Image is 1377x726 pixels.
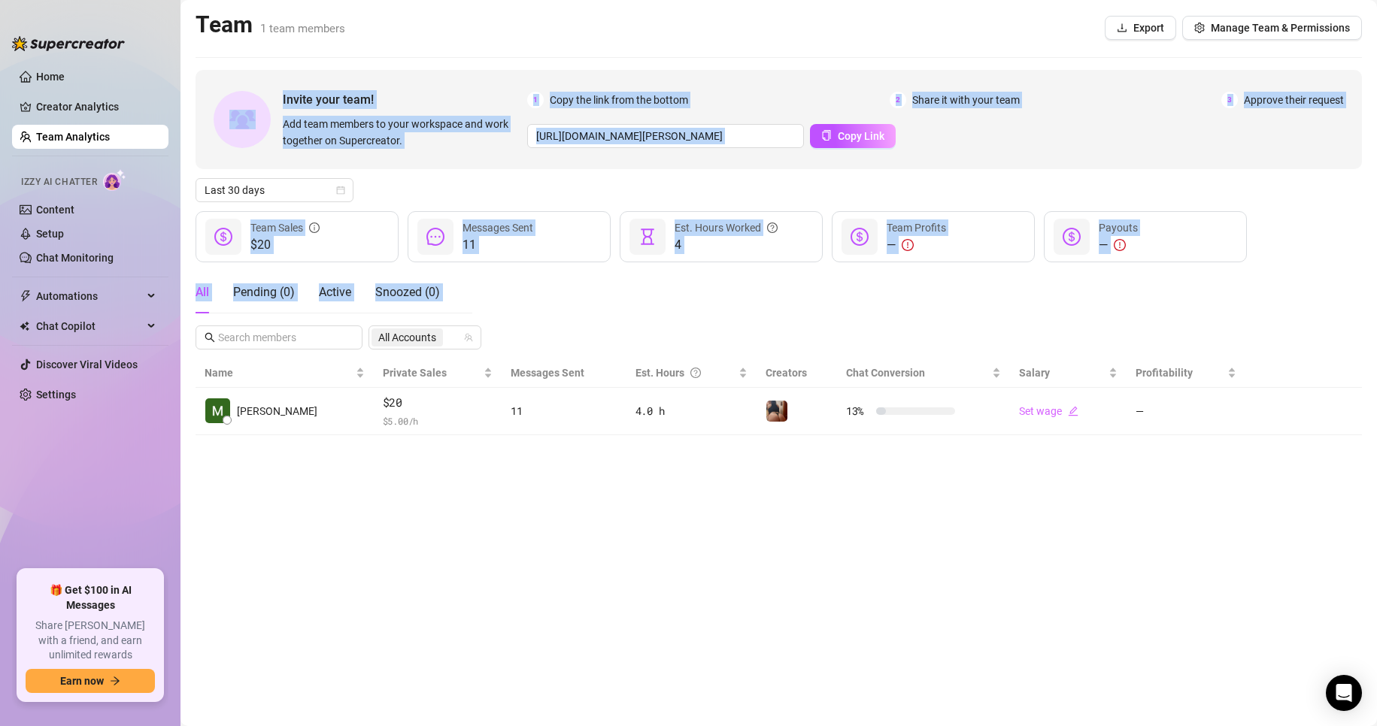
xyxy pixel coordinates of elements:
div: — [887,236,946,254]
button: Export [1105,16,1176,40]
span: Export [1133,22,1164,34]
button: Earn nowarrow-right [26,669,155,693]
a: Content [36,204,74,216]
div: Est. Hours [635,365,736,381]
span: Chat Copilot [36,314,143,338]
span: exclamation-circle [902,239,914,251]
span: Messages Sent [463,222,533,234]
span: Manage Team & Permissions [1211,22,1350,34]
div: — [1099,236,1138,254]
span: 🎁 Get $100 in AI Messages [26,583,155,613]
img: logo-BBDzfeDw.svg [12,36,125,51]
span: 3 [1221,92,1238,108]
div: All [196,283,209,301]
img: Mel Rose [205,398,230,423]
th: Name [196,358,374,388]
span: Copy Link [838,130,884,142]
span: edit [1068,406,1078,416]
button: Manage Team & Permissions [1182,16,1362,40]
span: dollar-circle [214,228,232,246]
span: search [205,332,215,343]
span: Snoozed ( 0 ) [375,285,440,299]
a: Chat Monitoring [36,252,114,264]
a: Set wageedit [1019,405,1078,417]
div: Pending ( 0 ) [233,283,295,301]
div: Est. Hours Worked [675,219,778,236]
span: [PERSON_NAME] [237,403,317,419]
span: $20 [383,394,493,412]
span: Active [319,285,351,299]
span: Izzy AI Chatter [21,175,97,189]
div: Open Intercom Messenger [1326,675,1362,711]
span: $20 [250,236,320,254]
span: dollar-circle [1063,228,1081,246]
span: $ 5.00 /h [383,413,493,428]
a: Creator Analytics [36,95,156,119]
span: Private Sales [383,367,447,379]
span: arrow-right [110,676,120,686]
div: Team Sales [250,219,320,236]
span: Messages Sent [511,367,584,379]
span: 1 [527,92,544,108]
a: Settings [36,389,76,401]
span: 11 [463,236,533,254]
span: Chat Conversion [846,367,925,379]
a: Team Analytics [36,131,110,143]
span: dollar-circle [851,228,869,246]
span: copy [821,130,832,141]
span: 13 % [846,403,870,419]
span: team [464,333,473,342]
h2: Team [196,11,345,39]
span: Payouts [1099,222,1138,234]
span: Invite your team! [283,90,527,109]
span: Last 30 days [205,179,344,201]
input: Search members [218,329,341,346]
img: Chat Copilot [20,321,29,331]
span: Salary [1019,367,1050,379]
div: 11 [511,403,617,419]
span: thunderbolt [20,290,32,302]
span: All Accounts [372,328,443,346]
span: Share [PERSON_NAME] with a friend, and earn unlimited rewards [26,619,155,663]
span: info-circle [309,219,320,236]
span: 4 [675,236,778,254]
span: calendar [336,186,345,195]
span: question-circle [767,219,778,236]
span: message [426,228,444,246]
span: setting [1194,23,1205,33]
button: Copy Link [810,124,896,148]
span: hourglass [638,228,657,246]
span: Profitability [1136,367,1193,379]
span: 1 team members [260,22,345,35]
a: Discover Viral Videos [36,358,138,371]
a: Setup [36,228,64,240]
span: All Accounts [378,329,436,346]
span: 2 [890,92,906,108]
span: Add team members to your workspace and work together on Supercreator. [283,116,521,149]
span: Share it with your team [912,92,1020,108]
img: Melxrose [766,401,787,422]
div: 4.0 h [635,403,748,419]
span: Earn now [60,675,104,687]
img: AI Chatter [103,169,126,191]
span: Name [205,365,353,381]
span: exclamation-circle [1114,239,1126,251]
span: question-circle [690,365,701,381]
span: download [1117,23,1127,33]
th: Creators [757,358,837,388]
span: Team Profits [887,222,946,234]
td: — [1127,388,1245,435]
a: Home [36,71,65,83]
span: Copy the link from the bottom [550,92,688,108]
span: Approve their request [1244,92,1344,108]
span: Automations [36,284,143,308]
